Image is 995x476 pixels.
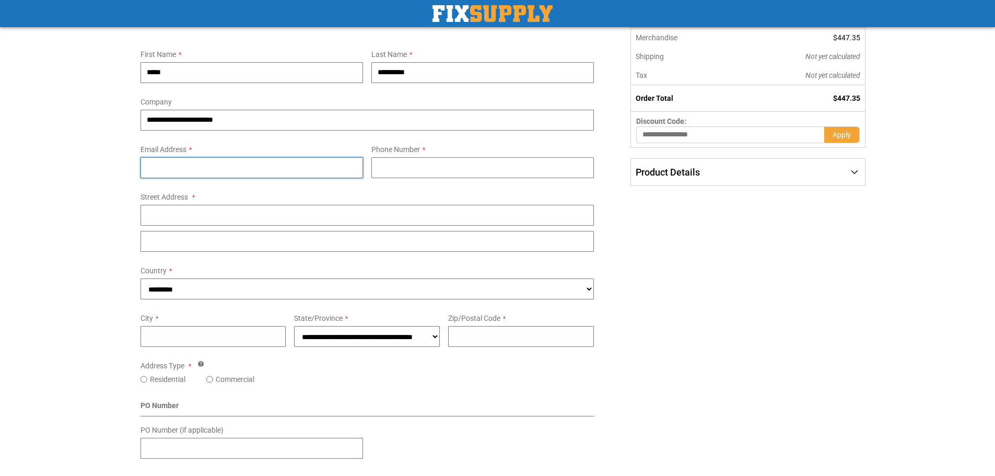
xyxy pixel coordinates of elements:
[141,266,167,275] span: Country
[141,362,184,370] span: Address Type
[636,167,700,178] span: Product Details
[371,145,420,154] span: Phone Number
[824,126,860,143] button: Apply
[631,28,735,47] th: Merchandise
[141,426,224,434] span: PO Number (if applicable)
[636,94,673,102] strong: Order Total
[432,5,553,22] img: Fix Industrial Supply
[833,94,860,102] span: $447.35
[141,193,188,201] span: Street Address
[141,400,594,416] div: PO Number
[833,33,860,42] span: $447.35
[141,98,172,106] span: Company
[636,52,664,61] span: Shipping
[141,145,186,154] span: Email Address
[150,374,185,385] label: Residential
[141,50,176,59] span: First Name
[294,314,343,322] span: State/Province
[371,50,407,59] span: Last Name
[636,117,686,125] span: Discount Code:
[805,71,860,79] span: Not yet calculated
[432,5,553,22] a: store logo
[631,66,735,85] th: Tax
[141,314,153,322] span: City
[448,314,500,322] span: Zip/Postal Code
[833,131,851,139] span: Apply
[805,52,860,61] span: Not yet calculated
[216,374,254,385] label: Commercial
